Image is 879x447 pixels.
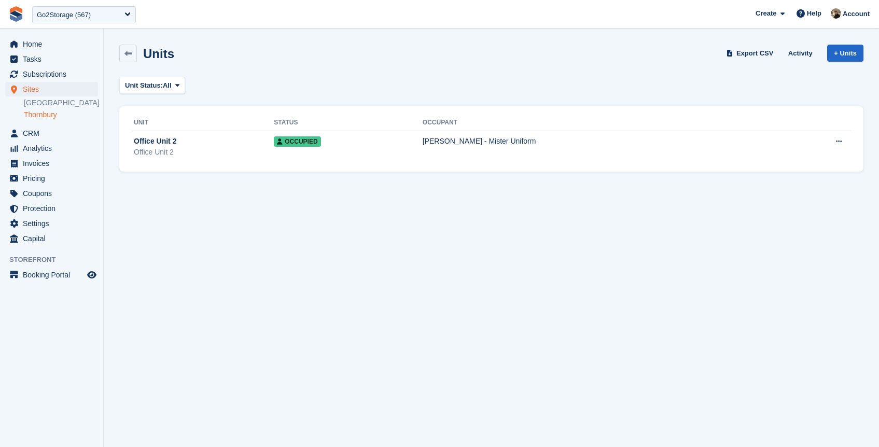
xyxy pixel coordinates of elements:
span: All [163,80,172,91]
span: Office Unit 2 [134,136,176,147]
span: Sites [23,82,85,96]
a: menu [5,37,98,51]
a: Preview store [86,269,98,281]
a: menu [5,231,98,246]
span: Export CSV [736,48,774,59]
span: Coupons [23,186,85,201]
a: menu [5,171,98,186]
img: stora-icon-8386f47178a22dfd0bd8f6a31ec36ba5ce8667c1dd55bd0f319d3a0aa187defe.svg [8,6,24,22]
span: Unit Status: [125,80,163,91]
button: Unit Status: All [119,77,185,94]
span: Storefront [9,255,103,265]
a: Thornbury [24,110,98,120]
div: [PERSON_NAME] - Mister Uniform [423,136,782,147]
span: Booking Portal [23,268,85,282]
span: Protection [23,201,85,216]
a: menu [5,216,98,231]
a: menu [5,268,98,282]
th: Status [274,115,423,131]
span: Home [23,37,85,51]
a: Export CSV [724,45,778,62]
a: menu [5,67,98,81]
a: [GEOGRAPHIC_DATA] [24,98,98,108]
span: Invoices [23,156,85,171]
th: Unit [132,115,274,131]
span: Help [807,8,821,19]
span: Capital [23,231,85,246]
span: Account [843,9,870,19]
span: Analytics [23,141,85,156]
a: menu [5,82,98,96]
div: Go2Storage (567) [37,10,91,20]
span: Tasks [23,52,85,66]
img: Oliver Bruce [831,8,841,19]
a: menu [5,126,98,141]
a: menu [5,186,98,201]
h2: Units [143,47,174,61]
span: CRM [23,126,85,141]
span: Subscriptions [23,67,85,81]
a: menu [5,201,98,216]
a: menu [5,52,98,66]
th: Occupant [423,115,782,131]
span: Occupied [274,136,320,147]
span: Pricing [23,171,85,186]
span: Create [756,8,776,19]
span: Settings [23,216,85,231]
div: Office Unit 2 [134,147,274,158]
a: menu [5,141,98,156]
a: + Units [827,45,863,62]
a: menu [5,156,98,171]
a: Activity [784,45,817,62]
